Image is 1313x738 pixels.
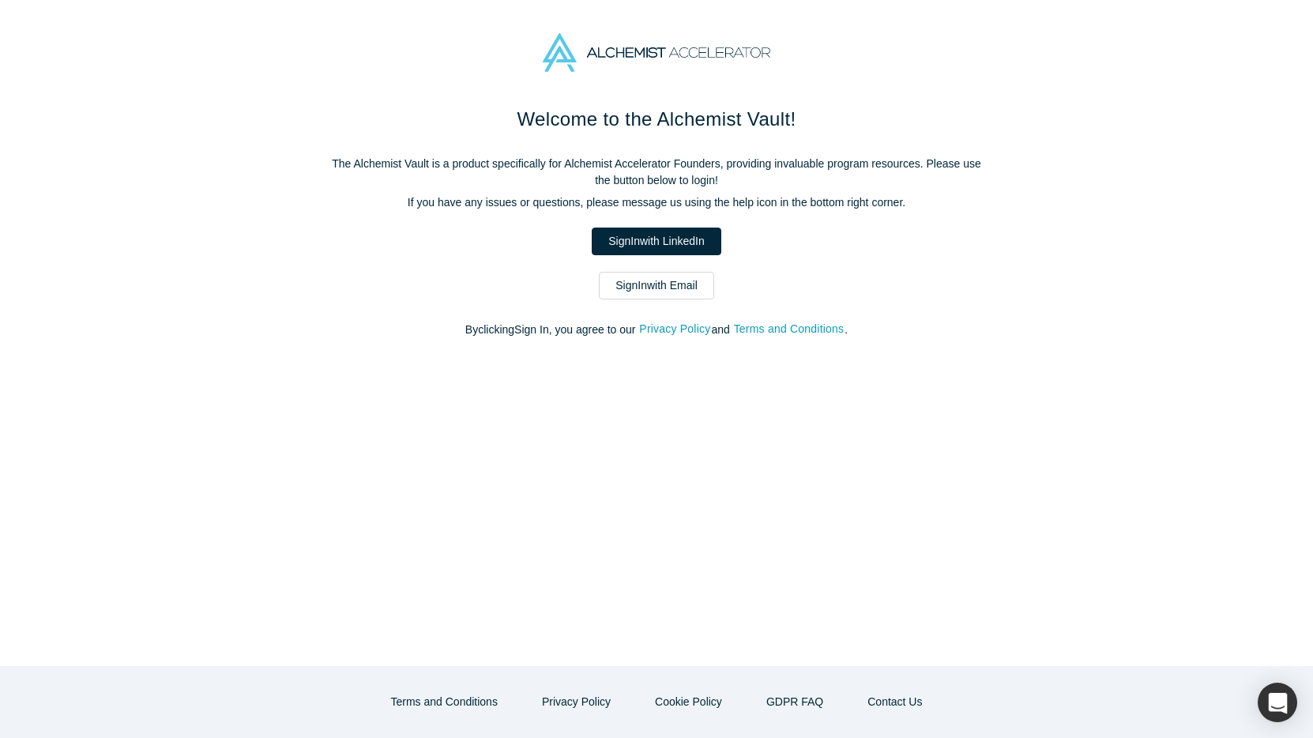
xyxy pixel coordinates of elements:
a: SignInwith LinkedIn [592,228,720,255]
button: Cookie Policy [638,688,739,716]
button: Privacy Policy [525,688,627,716]
button: Terms and Conditions [374,688,514,716]
p: By clicking Sign In , you agree to our and . [325,322,988,338]
button: Terms and Conditions [733,320,845,338]
h1: Welcome to the Alchemist Vault! [325,105,988,134]
a: GDPR FAQ [750,688,840,716]
button: Contact Us [851,688,939,716]
img: Alchemist Accelerator Logo [543,33,770,72]
p: If you have any issues or questions, please message us using the help icon in the bottom right co... [325,194,988,211]
p: The Alchemist Vault is a product specifically for Alchemist Accelerator Founders, providing inval... [325,156,988,189]
a: SignInwith Email [599,272,714,299]
button: Privacy Policy [638,320,711,338]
